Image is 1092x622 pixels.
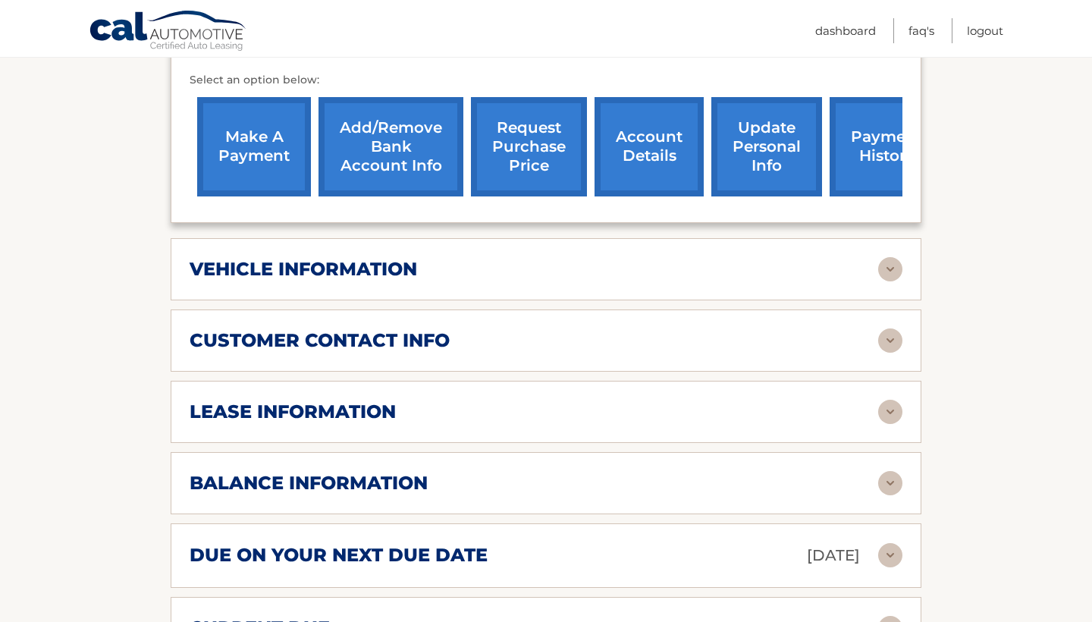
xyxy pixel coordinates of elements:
img: accordion-rest.svg [878,328,902,353]
a: payment history [830,97,943,196]
a: request purchase price [471,97,587,196]
img: accordion-rest.svg [878,400,902,424]
img: accordion-rest.svg [878,471,902,495]
a: update personal info [711,97,822,196]
a: Logout [967,18,1003,43]
p: [DATE] [807,542,860,569]
a: make a payment [197,97,311,196]
h2: due on your next due date [190,544,488,567]
img: accordion-rest.svg [878,257,902,281]
a: Dashboard [815,18,876,43]
a: account details [595,97,704,196]
h2: customer contact info [190,329,450,352]
a: Cal Automotive [89,10,248,54]
h2: balance information [190,472,428,495]
h2: lease information [190,401,396,423]
img: accordion-rest.svg [878,543,902,567]
h2: vehicle information [190,258,417,281]
a: FAQ's [908,18,934,43]
a: Add/Remove bank account info [318,97,463,196]
p: Select an option below: [190,71,902,90]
